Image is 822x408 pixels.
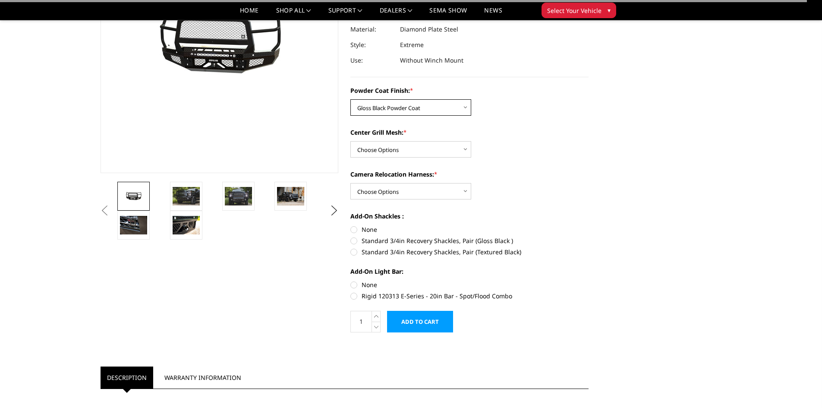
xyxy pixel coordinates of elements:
[173,216,200,234] img: 2020-2023 Chevrolet Silverado 2500-3500 - FT Series - Extreme Front Bumper
[120,216,147,234] img: 2020-2023 Chevrolet Silverado 2500-3500 - FT Series - Extreme Front Bumper
[779,367,822,408] iframe: Chat Widget
[120,190,147,202] img: 2020-2023 Chevrolet Silverado 2500-3500 - FT Series - Extreme Front Bumper
[225,187,252,205] img: 2020-2023 Chevrolet Silverado 2500-3500 - FT Series - Extreme Front Bumper
[350,128,589,137] label: Center Grill Mesh:
[350,212,589,221] label: Add-On Shackles :
[98,204,111,217] button: Previous
[400,37,424,53] dd: Extreme
[328,204,340,217] button: Next
[350,225,589,234] label: None
[380,7,413,20] a: Dealers
[350,280,589,289] label: None
[350,170,589,179] label: Camera Relocation Harness:
[350,22,394,37] dt: Material:
[350,267,589,276] label: Add-On Light Bar:
[328,7,362,20] a: Support
[240,7,258,20] a: Home
[542,3,616,18] button: Select Your Vehicle
[350,247,589,256] label: Standard 3/4in Recovery Shackles, Pair (Textured Black)
[101,367,153,389] a: Description
[350,53,394,68] dt: Use:
[158,367,248,389] a: Warranty Information
[400,22,458,37] dd: Diamond Plate Steel
[350,236,589,245] label: Standard 3/4in Recovery Shackles, Pair (Gloss Black )
[276,7,311,20] a: shop all
[173,187,200,205] img: 2020-2023 Chevrolet Silverado 2500-3500 - FT Series - Extreme Front Bumper
[350,86,589,95] label: Powder Coat Finish:
[400,53,463,68] dd: Without Winch Mount
[350,37,394,53] dt: Style:
[484,7,502,20] a: News
[429,7,467,20] a: SEMA Show
[387,311,453,332] input: Add to Cart
[277,187,304,205] img: 2020-2023 Chevrolet Silverado 2500-3500 - FT Series - Extreme Front Bumper
[350,291,589,300] label: Rigid 120313 E-Series - 20in Bar - Spot/Flood Combo
[608,6,611,15] span: ▾
[547,6,602,15] span: Select Your Vehicle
